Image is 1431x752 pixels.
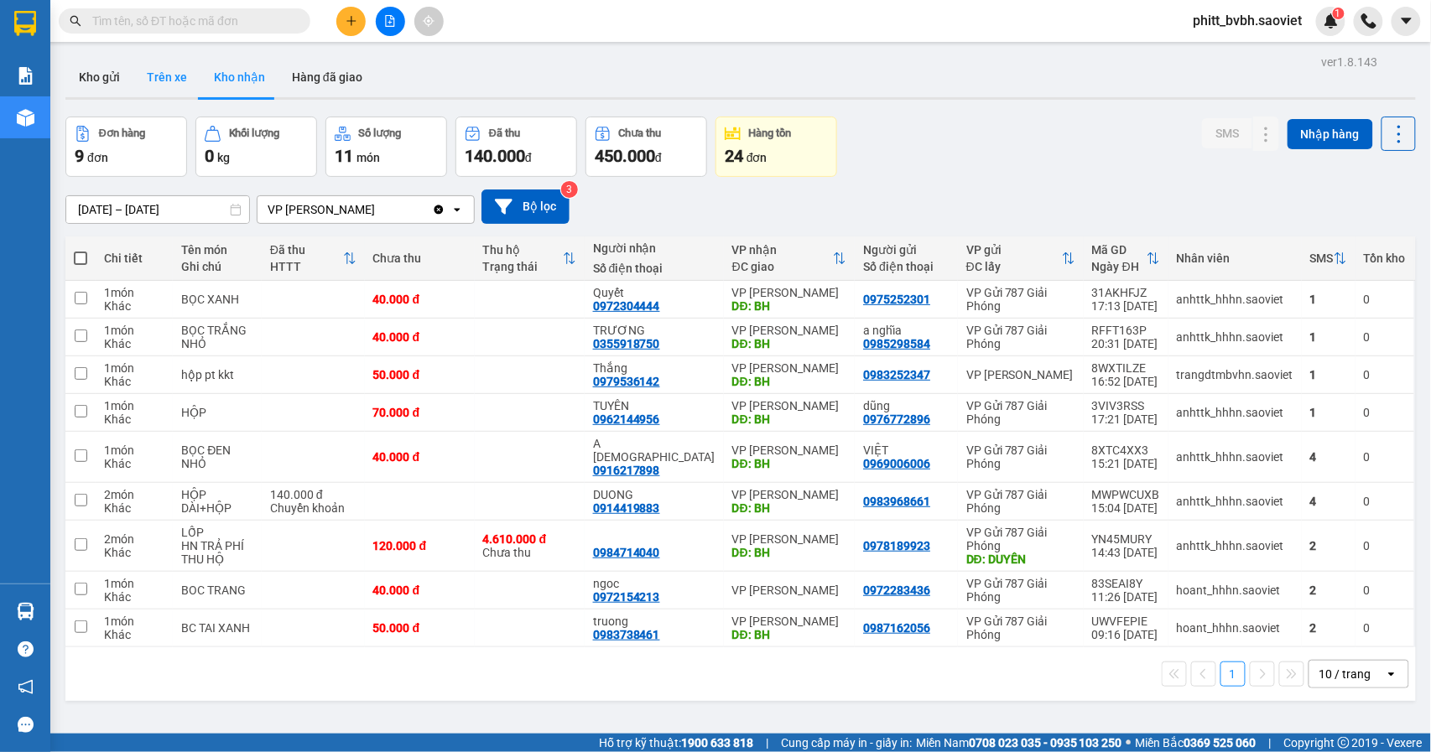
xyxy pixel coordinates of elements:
[863,243,950,257] div: Người gửi
[732,532,847,546] div: VP [PERSON_NAME]
[1364,583,1406,597] div: 0
[732,299,847,313] div: DĐ: BH
[104,457,164,470] div: Khác
[104,375,164,388] div: Khác
[725,146,743,166] span: 24
[92,12,290,30] input: Tìm tên, số ĐT hoặc mã đơn
[593,488,715,501] div: DUONG
[863,293,930,306] div: 0975252301
[17,67,34,85] img: solution-icon
[969,736,1122,749] strong: 0708 023 035 - 0935 103 250
[1092,501,1160,515] div: 15:04 [DATE]
[593,241,715,255] div: Người nhận
[732,399,847,412] div: VP [PERSON_NAME]
[1092,590,1160,604] div: 11:26 [DATE]
[1127,739,1132,746] span: ⚪️
[373,252,466,265] div: Chưa thu
[336,7,366,36] button: plus
[593,286,715,299] div: Quyết
[181,621,253,635] div: BC TAI XANH
[1092,577,1160,590] div: 83SEAI8Y
[966,324,1075,350] div: VP Gửi 787 Giải Phóng
[66,196,249,223] input: Select a date range.
[732,324,847,337] div: VP [PERSON_NAME]
[1399,13,1414,29] span: caret-down
[483,532,576,546] div: 4.610.000 đ
[1092,532,1160,546] div: YN45MURY
[732,501,847,515] div: DĐ: BH
[75,146,84,166] span: 9
[749,127,792,139] div: Hàng tồn
[1092,337,1160,350] div: 20:31 [DATE]
[966,443,1075,470] div: VP Gửi 787 Giải Phóng
[1385,667,1398,681] svg: open
[104,488,164,501] div: 2 món
[483,260,563,273] div: Trạng thái
[270,501,356,515] div: Chuyển khoản
[1092,488,1160,501] div: MWPWCUXB
[732,337,847,350] div: DĐ: BH
[958,236,1084,281] th: Toggle SortBy
[346,15,357,27] span: plus
[1338,737,1350,749] span: copyright
[1269,734,1272,752] span: |
[1310,495,1347,508] div: 4
[1324,13,1339,29] img: icon-new-feature
[1092,399,1160,412] div: 3VIV3RSS
[195,117,317,177] button: Khối lượng0kg
[1092,260,1147,273] div: Ngày ĐH
[270,488,356,501] div: 140.000 đ
[278,57,376,97] button: Hàng đã giao
[104,286,164,299] div: 1 món
[732,260,834,273] div: ĐC giao
[104,299,164,313] div: Khác
[70,15,81,27] span: search
[104,252,164,265] div: Chi tiết
[1084,236,1168,281] th: Toggle SortBy
[595,146,655,166] span: 450.000
[593,324,715,337] div: TRƯƠNG
[335,146,353,166] span: 11
[1092,324,1160,337] div: RFFT163P
[268,201,375,218] div: VP [PERSON_NAME]
[1310,252,1334,265] div: SMS
[916,734,1122,752] span: Miền Nam
[593,361,715,375] div: Thắng
[966,368,1075,381] div: VP [PERSON_NAME]
[181,488,253,515] div: HỘP DÀI+HỘP
[1177,450,1293,464] div: anhttk_hhhn.saoviet
[1364,368,1406,381] div: 0
[1364,252,1406,265] div: Tồn kho
[593,337,660,350] div: 0355918750
[966,488,1075,515] div: VP Gửi 787 Giải Phóng
[966,615,1075,641] div: VP Gửi 787 Giải Phóng
[1364,406,1406,419] div: 0
[1180,10,1316,31] span: phitt_bvbh.saoviet
[781,734,912,752] span: Cung cấp máy in - giấy in:
[732,375,847,388] div: DĐ: BH
[1322,53,1378,71] div: ver 1.8.143
[181,243,253,257] div: Tên món
[181,324,253,350] div: BỌC TRẮNG NHỎ
[481,189,570,224] button: Bộ lọc
[1364,621,1406,635] div: 0
[414,7,444,36] button: aim
[593,590,660,604] div: 0972154213
[423,15,435,27] span: aim
[99,127,145,139] div: Đơn hàng
[373,406,466,419] div: 70.000 đ
[655,151,662,164] span: đ
[561,181,578,198] sup: 3
[593,628,660,641] div: 0983738461
[181,293,253,306] div: BỌC XANH
[104,501,164,515] div: Khác
[325,117,447,177] button: Số lượng11món
[966,286,1075,313] div: VP Gửi 787 Giải Phóng
[359,127,402,139] div: Số lượng
[732,615,847,628] div: VP [PERSON_NAME]
[181,260,253,273] div: Ghi chú
[1202,118,1252,148] button: SMS
[475,236,585,281] th: Toggle SortBy
[373,293,466,306] div: 40.000 đ
[1364,539,1406,552] div: 0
